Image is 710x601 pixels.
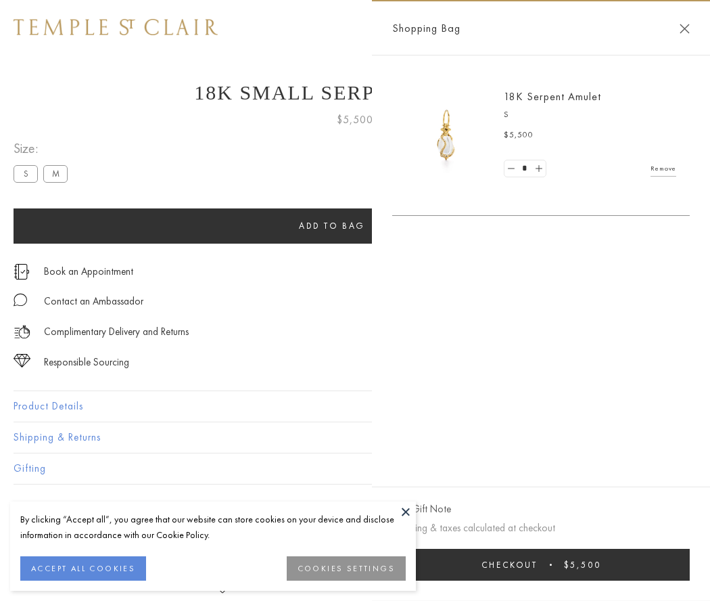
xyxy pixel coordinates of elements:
[14,165,38,182] label: S
[299,220,365,231] span: Add to bag
[14,137,73,160] span: Size:
[43,165,68,182] label: M
[14,324,30,340] img: icon_delivery.svg
[406,95,487,176] img: P51836-E11SERPPV
[14,354,30,368] img: icon_sourcing.svg
[44,354,129,371] div: Responsible Sourcing
[14,264,30,280] img: icon_appointment.svg
[504,108,676,122] p: S
[287,556,406,581] button: COOKIES SETTINGS
[14,293,27,307] img: MessageIcon-01_2.svg
[44,264,133,279] a: Book an Appointment
[14,208,650,244] button: Add to bag
[44,293,143,310] div: Contact an Ambassador
[20,512,406,543] div: By clicking “Accept all”, you agree that our website can store cookies on your device and disclos...
[14,391,696,422] button: Product Details
[392,520,690,537] p: Shipping & taxes calculated at checkout
[337,111,373,129] span: $5,500
[504,129,534,142] span: $5,500
[392,501,451,518] button: Add Gift Note
[14,81,696,104] h1: 18K Small Serpent Amulet
[481,559,538,571] span: Checkout
[14,422,696,453] button: Shipping & Returns
[14,19,218,35] img: Temple St. Clair
[504,160,518,177] a: Set quantity to 0
[14,453,696,484] button: Gifting
[44,324,189,340] p: Complimentary Delivery and Returns
[650,161,676,176] a: Remove
[392,549,690,581] button: Checkout $5,500
[20,556,146,581] button: ACCEPT ALL COOKIES
[680,24,690,34] button: Close Shopping Bag
[504,89,601,104] a: 18K Serpent Amulet
[531,160,545,177] a: Set quantity to 2
[564,559,601,571] span: $5,500
[392,20,460,37] span: Shopping Bag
